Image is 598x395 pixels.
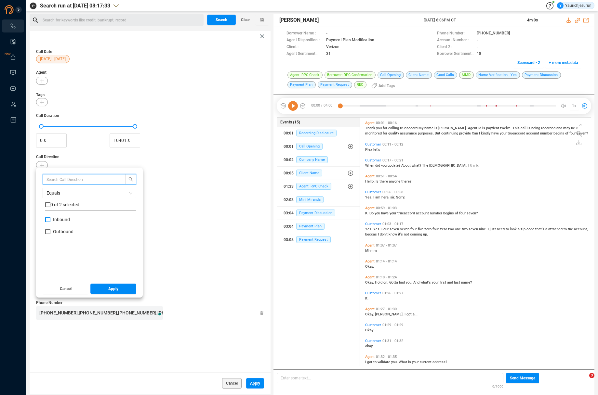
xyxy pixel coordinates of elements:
[454,280,461,285] span: last
[2,66,24,79] li: Visuals
[404,232,410,236] span: not
[365,355,375,359] span: Agent
[455,211,459,215] span: of
[388,131,400,135] span: quality
[424,126,434,130] span: name
[365,227,373,231] span: Yes.
[571,126,575,130] span: be
[381,163,388,168] span: you
[365,312,375,316] span: Okay.
[375,355,398,359] span: 01:32 - 01:35
[365,179,376,184] span: Hello.
[488,227,490,231] span: I
[420,280,432,285] span: what's
[388,126,400,130] span: calling
[572,101,576,111] span: 1x
[373,195,375,199] span: I
[277,193,360,206] button: 02:03Mini Miranda
[432,227,440,231] span: four
[36,197,264,203] span: Client 2
[459,211,467,215] span: four
[378,232,380,236] span: I
[284,168,294,178] div: 00:05
[419,126,424,130] span: My
[365,163,375,168] span: When
[413,312,418,316] span: a...
[510,227,518,231] span: look
[36,300,62,305] span: Phone Number
[365,339,381,343] span: Customer
[413,280,420,285] span: And
[383,280,389,285] span: on.
[36,306,163,320] div: To enrich screen reader interactions, please activate Accessibility in Grammarly extension settings
[563,126,571,130] span: may
[2,82,24,95] li: Inbox
[53,217,70,222] span: Inbound
[447,280,454,285] span: and
[286,51,323,57] span: Agent Sentiment :
[381,339,405,343] span: 01:31 - 01:32
[284,208,294,218] div: 03:04
[365,360,367,364] span: I
[365,280,375,285] span: Okay.
[326,44,339,51] span: Verizon
[296,170,322,176] span: Client Name
[50,202,79,207] span: 0 of 2 selected
[241,15,250,25] span: Clear
[2,35,24,48] li: Smart Reports
[545,227,548,231] span: a
[574,227,588,231] span: account,
[36,176,264,182] span: Client Name
[390,195,396,199] span: sir.
[381,211,390,215] span: have
[375,195,381,199] span: am
[296,210,335,216] span: Payment Discussion
[443,211,455,215] span: begins
[462,227,469,231] span: two
[459,71,474,79] span: MMD
[376,126,383,130] span: you
[400,126,419,130] span: trueaccord
[379,81,395,91] span: Add Tags
[2,19,24,32] li: Interactions
[422,163,429,168] span: The
[492,383,503,389] span: 0/1000
[477,44,478,51] span: -
[432,280,440,285] span: your
[390,227,400,231] span: seven
[434,71,457,79] span: Good Calls
[381,190,405,194] span: 00:56 - 00:58
[437,44,473,51] span: Client 2 :
[277,220,360,233] button: 03:04Payment Plan
[365,275,375,279] span: Agent
[564,227,568,231] span: to
[365,126,376,130] span: Thank
[557,2,591,9] div: Yaurichjesurun
[326,37,374,44] span: Payment Plan Modification
[396,195,405,199] span: Sorry.
[365,206,375,210] span: Agent
[540,131,553,135] span: number
[296,130,337,136] span: Recording Disclosure
[365,296,368,300] span: It.
[459,131,472,135] span: provide
[400,131,418,135] span: assurance
[526,227,535,231] span: code
[381,323,405,327] span: 01:29 - 01:29
[365,264,374,269] span: Okay.
[365,147,373,152] span: Plex
[277,207,360,220] button: 03:04Payment Discussion
[412,163,422,168] span: what?
[469,227,479,231] span: seven
[406,71,432,79] span: Client Name
[365,243,375,248] span: Agent
[365,195,373,199] span: Yes.
[36,93,45,97] span: Tags
[510,373,535,383] span: Send Message
[412,360,420,364] span: your
[375,174,398,178] span: 00:51 - 00:54
[424,17,519,23] span: [DATE] 6:06PM CT
[286,37,323,44] span: Agent Disposition :
[406,312,413,316] span: got
[375,275,398,279] span: 01:18 - 01:24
